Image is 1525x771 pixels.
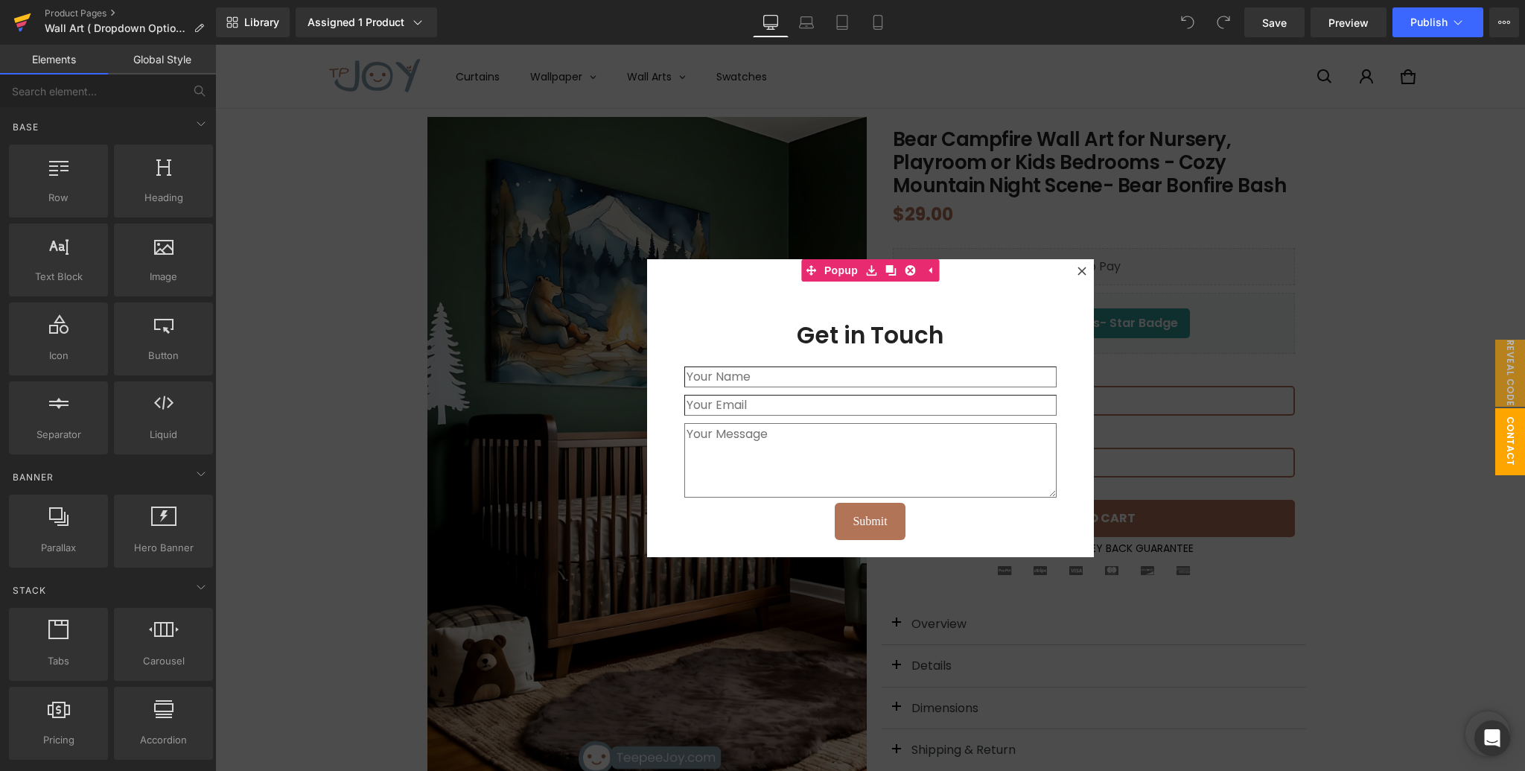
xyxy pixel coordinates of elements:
span: Pricing [13,732,104,748]
div: Open Intercom Messenger [1474,720,1510,756]
span: Text Block [13,269,104,285]
button: Publish [1392,7,1483,37]
span: Library [244,16,279,29]
span: Liquid [118,427,208,442]
a: Mobile [860,7,896,37]
span: Icon [13,348,104,364]
span: Popup [605,215,646,237]
a: Product Pages [45,7,216,19]
a: Save module [646,215,666,237]
span: Reveal Code [1280,295,1310,362]
span: Carousel [118,653,208,669]
span: Separator [13,427,104,442]
a: Expand / Collapse [704,215,724,237]
span: Save [1262,15,1287,31]
span: Banner [11,470,55,484]
a: Tablet [824,7,860,37]
span: Tabs [13,653,104,669]
span: Stack [11,583,48,597]
span: Hero Banner [118,540,208,556]
h3: Get in Touch [469,282,841,299]
span: Accordion [118,732,208,748]
span: Publish [1410,16,1448,28]
button: Redo [1209,7,1238,37]
div: Assigned 1 Product [308,15,425,30]
input: Your Name [469,322,841,343]
a: Preview [1311,7,1386,37]
span: Parallax [13,540,104,556]
span: Preview [1328,15,1369,31]
a: Clone Module [666,215,685,237]
a: New Library [216,7,290,37]
span: Heading [118,190,208,206]
a: Laptop [789,7,824,37]
button: Undo [1173,7,1203,37]
a: Delete Module [685,215,704,237]
span: Wall Art ( Dropdown Options) [45,22,188,34]
span: Contact Form [1250,364,1310,431]
span: Base [11,120,40,134]
button: More [1489,7,1519,37]
button: Submit [620,458,690,495]
span: Button [118,348,208,364]
a: Desktop [753,7,789,37]
a: Global Style [108,45,216,74]
input: Your Email [469,350,841,371]
span: Image [118,269,208,285]
span: Row [13,190,104,206]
